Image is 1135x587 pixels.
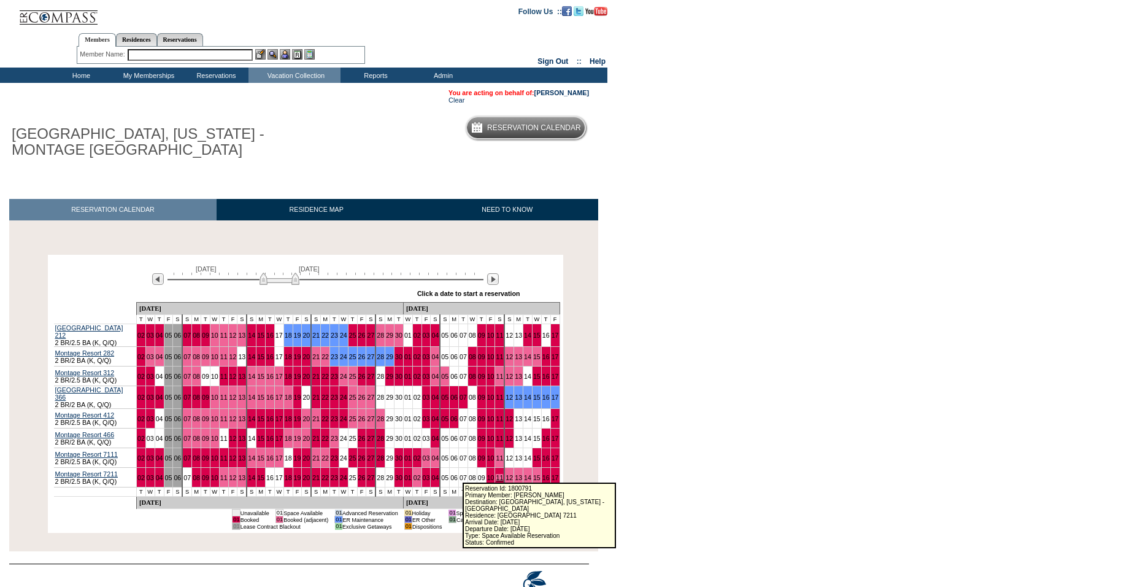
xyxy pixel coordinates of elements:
a: 14 [524,353,531,360]
a: Follow us on Twitter [574,7,583,14]
a: 13 [238,353,245,360]
a: 03 [423,373,430,380]
a: 17 [275,415,283,422]
a: 19 [294,415,301,422]
img: Subscribe to our YouTube Channel [585,7,607,16]
a: 06 [450,373,458,380]
a: 20 [302,332,310,339]
a: 01 [404,415,412,422]
a: Clear [448,96,464,104]
a: 18 [285,394,292,401]
a: 15 [533,415,541,422]
a: 05 [441,332,448,339]
a: 24 [340,353,347,360]
a: 23 [331,435,338,442]
a: 09 [478,373,485,380]
a: 15 [533,332,541,339]
a: 19 [294,435,301,442]
a: 04 [431,373,439,380]
a: 08 [193,373,200,380]
a: 11 [220,353,228,360]
a: 13 [238,373,245,380]
a: 03 [147,394,154,401]
a: 06 [450,353,458,360]
a: 29 [386,353,393,360]
a: 09 [478,353,485,360]
a: 02 [414,373,421,380]
a: 06 [450,332,458,339]
a: 02 [137,415,145,422]
a: Help [590,57,606,66]
a: 03 [423,394,430,401]
a: 12 [229,353,237,360]
a: 25 [349,394,356,401]
a: 16 [266,435,274,442]
a: 03 [147,353,154,360]
a: 26 [358,353,366,360]
a: 18 [285,353,292,360]
a: 01 [404,394,412,401]
a: 09 [478,394,485,401]
a: 09 [202,415,209,422]
a: 08 [193,394,200,401]
a: Montage Resort 282 [55,349,115,357]
a: 03 [147,332,154,339]
a: 02 [137,332,145,339]
a: 24 [340,394,347,401]
img: b_edit.gif [255,49,266,60]
a: 13 [515,373,522,380]
a: 24 [340,373,347,380]
a: 11 [220,373,228,380]
a: 03 [147,435,154,442]
a: 30 [395,394,402,401]
a: 12 [506,353,513,360]
a: 07 [460,373,467,380]
a: 14 [524,332,531,339]
a: 06 [450,435,458,442]
a: 29 [386,435,393,442]
a: 10 [487,394,494,401]
a: 04 [431,415,439,422]
a: 12 [229,394,237,401]
a: 06 [174,415,181,422]
td: My Memberships [113,68,181,83]
a: 15 [257,394,264,401]
a: 16 [266,353,274,360]
a: 13 [238,415,245,422]
img: Reservations [292,49,302,60]
a: 04 [431,435,439,442]
a: 10 [487,373,494,380]
a: 10 [211,332,218,339]
a: 18 [285,373,292,380]
a: 11 [496,373,503,380]
a: 07 [460,332,467,339]
a: 12 [229,415,237,422]
a: 29 [386,373,393,380]
a: 02 [414,332,421,339]
a: 11 [220,394,228,401]
a: 21 [312,373,320,380]
a: 28 [377,435,384,442]
a: 10 [211,373,218,380]
a: 04 [156,435,163,442]
a: 14 [524,373,531,380]
a: 13 [238,435,245,442]
a: 14 [248,415,255,422]
a: 11 [496,332,503,339]
a: 10 [211,353,218,360]
a: 03 [423,332,430,339]
a: 22 [321,435,329,442]
a: 15 [257,353,264,360]
img: Next [487,273,499,285]
a: [GEOGRAPHIC_DATA] 212 [55,324,123,339]
a: 27 [367,415,374,422]
a: 13 [515,332,522,339]
a: 15 [257,415,264,422]
a: 02 [414,353,421,360]
a: 15 [257,435,264,442]
a: 19 [294,353,301,360]
a: 17 [552,353,559,360]
a: 22 [321,353,329,360]
a: 05 [165,373,172,380]
a: 09 [202,332,209,339]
